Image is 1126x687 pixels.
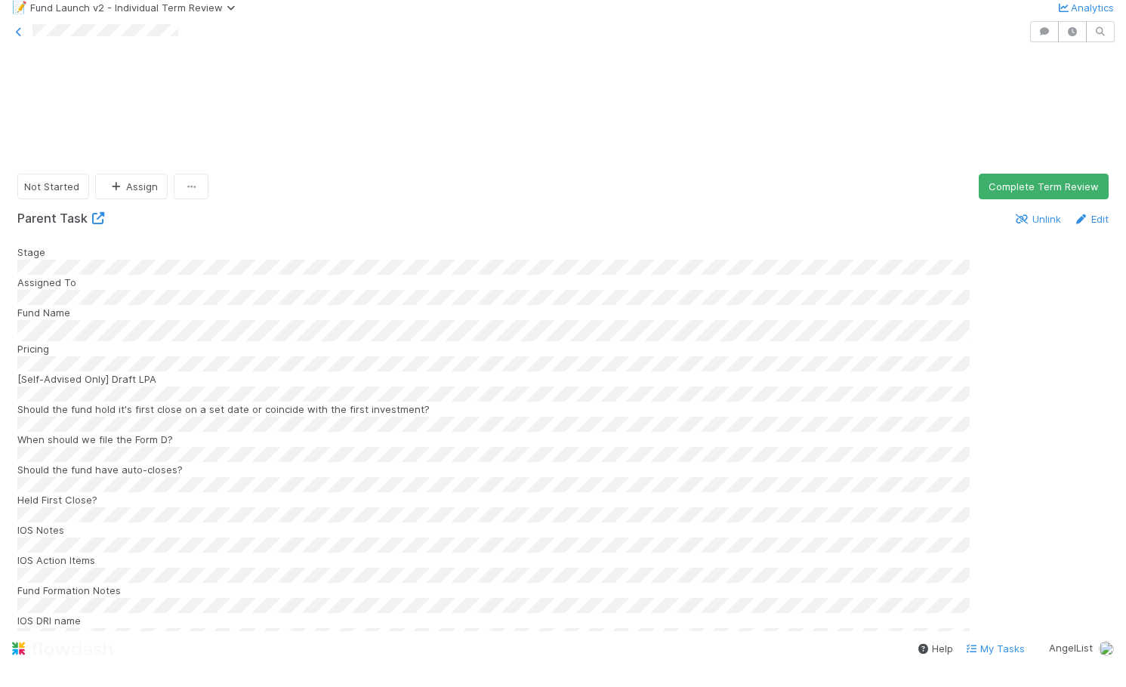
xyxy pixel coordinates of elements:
img: logo-inverted-e16ddd16eac7371096b0.svg [12,636,113,661]
div: Fund Formation Notes [17,583,1109,598]
span: 📝 [12,1,27,14]
div: IOS Notes [17,522,1109,538]
a: My Tasks [965,641,1025,656]
a: Unlink [1014,213,1061,225]
span: My Tasks [965,642,1025,655]
div: Pricing [17,341,1109,356]
div: [Self-Advised Only] Draft LPA [17,371,1109,387]
span: Fund Launch v2 - Individual Term Review [30,2,241,14]
div: Should the fund hold it's first close on a set date or coincide with the first investment? [17,402,1109,417]
div: Held First Close? [17,492,1109,507]
span: Not Started [24,180,79,193]
div: Help [917,641,953,656]
button: Assign [95,174,168,199]
a: Edit [1073,213,1109,225]
button: Not Started [17,174,89,199]
div: Fund Name [17,305,1109,320]
a: Analytics [1056,2,1114,14]
div: Assigned To [17,275,1109,290]
div: IOS Action Items [17,553,1109,568]
div: Stage [17,245,1109,260]
div: IOS DRI name [17,613,1109,628]
img: avatar_b5be9b1b-4537-4870-b8e7-50cc2287641b.png [1099,641,1114,656]
div: When should we file the Form D? [17,432,1109,447]
span: AngelList [1049,642,1093,654]
div: Should the fund have auto-closes? [17,462,1109,477]
h5: Parent Task [17,211,106,226]
button: Complete Term Review [979,174,1109,199]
